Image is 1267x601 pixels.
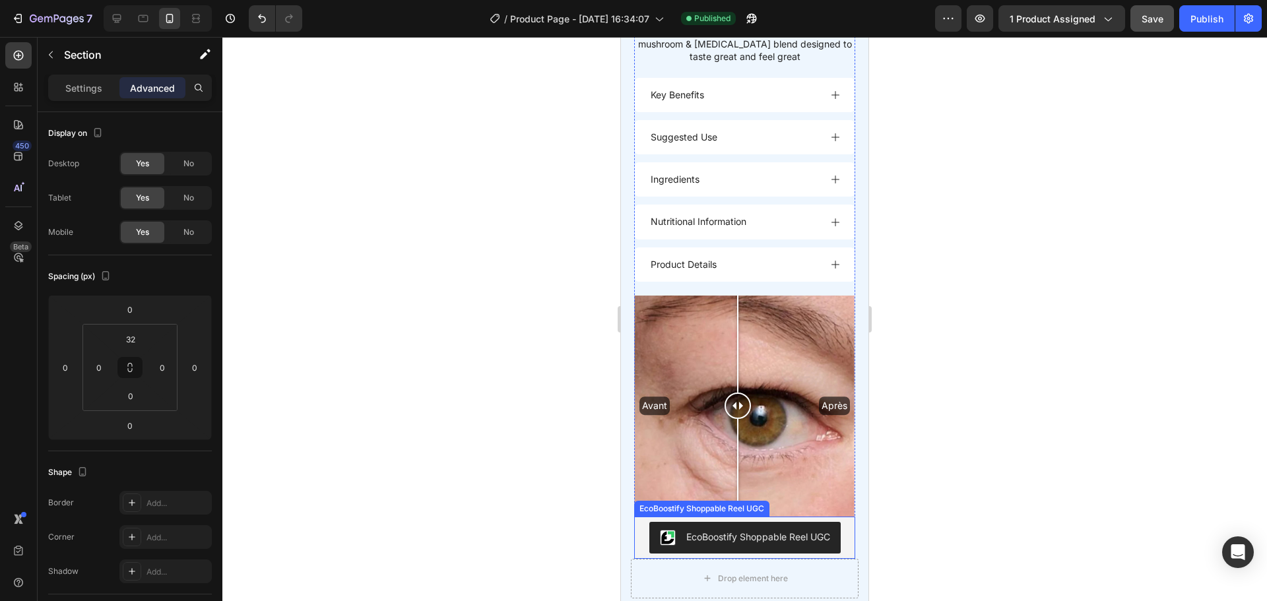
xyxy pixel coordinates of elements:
button: Save [1130,5,1174,32]
div: Avant [18,360,49,379]
span: No [183,192,194,204]
div: Mobile [48,226,73,238]
div: Corner [48,531,75,543]
span: No [183,226,194,238]
input: 0px [117,386,144,406]
p: Advanced [130,81,175,95]
input: 2xl [117,329,144,349]
p: Key Benefits [30,52,83,64]
p: Suggested Use [30,94,96,106]
input: 0 [117,416,143,435]
div: Undo/Redo [249,5,302,32]
div: EcoBoostify Shoppable Reel UGC [65,493,209,507]
div: Beta [10,241,32,252]
p: Ingredients [30,137,79,148]
span: / [504,12,507,26]
span: Product Page - [DATE] 16:34:07 [510,12,649,26]
div: Display on [48,125,106,142]
span: Yes [136,192,149,204]
button: 7 [5,5,98,32]
span: Published [694,13,731,24]
input: 0 [117,300,143,319]
span: No [183,158,194,170]
button: 1 product assigned [998,5,1125,32]
div: Shadow [48,565,79,577]
input: 0 [55,358,75,377]
div: Tablet [48,192,71,204]
div: Open Intercom Messenger [1222,536,1254,568]
span: Yes [136,226,149,238]
div: Shape [48,464,90,482]
div: 450 [13,141,32,151]
input: 0px [89,358,109,377]
p: 7 [86,11,92,26]
div: Après [198,360,229,379]
p: Section [64,47,172,63]
div: Border [48,497,74,509]
div: Drop element here [97,536,167,547]
span: 1 product assigned [1010,12,1095,26]
button: Publish [1179,5,1235,32]
div: Add... [146,497,209,509]
p: Product Details [30,222,96,234]
div: Spacing (px) [48,268,114,286]
p: Nutritional Information [30,179,125,191]
div: EcoBoostify Shoppable Reel UGC [16,466,146,478]
img: COuT9MaKvosDEAE=.png [39,493,55,509]
input: 0 [185,358,205,377]
iframe: Design area [621,37,868,601]
p: Upgrade your order and [11,563,236,580]
span: save big [162,563,216,579]
button: EcoBoostify Shoppable Reel UGC [28,485,220,517]
div: Add... [146,566,209,578]
input: 0px [152,358,172,377]
span: Save [1142,13,1163,24]
div: Desktop [48,158,79,170]
div: Publish [1190,12,1223,26]
p: Settings [65,81,102,95]
span: Yes [136,158,149,170]
div: Add... [146,532,209,544]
